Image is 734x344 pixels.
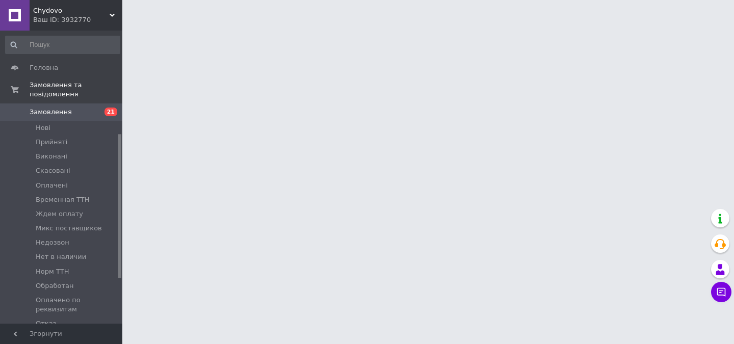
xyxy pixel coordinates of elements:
[36,138,67,147] span: Прийняті
[36,123,50,133] span: Нові
[36,152,67,161] span: Виконані
[36,252,86,261] span: Нет в наличии
[711,282,731,302] button: Чат з покупцем
[30,63,58,72] span: Головна
[36,195,90,204] span: Временная ТТН
[30,81,122,99] span: Замовлення та повідомлення
[36,166,70,175] span: Скасовані
[5,36,120,54] input: Пошук
[36,319,57,328] span: Отказ
[36,209,83,219] span: Ждем оплату
[33,6,110,15] span: Chydovo
[36,267,69,276] span: Норм ТТН
[36,281,73,290] span: Обработан
[36,296,119,314] span: Оплачено по реквизитам
[33,15,122,24] div: Ваш ID: 3932770
[36,181,68,190] span: Оплачені
[36,238,69,247] span: Недозвон
[36,224,102,233] span: Микс поставщиков
[30,108,72,117] span: Замовлення
[104,108,117,116] span: 21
